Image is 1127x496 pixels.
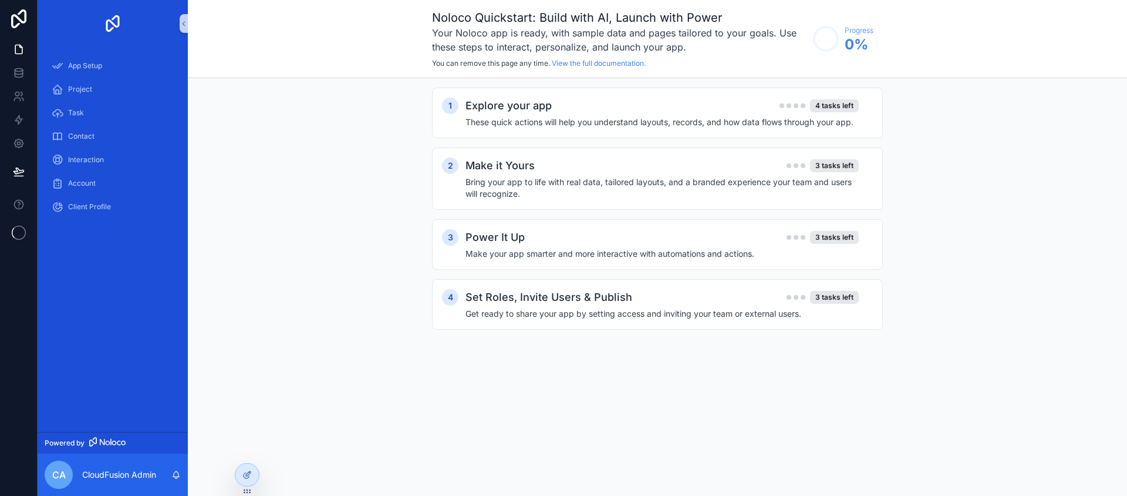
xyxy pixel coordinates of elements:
[68,155,104,165] span: Interaction
[68,85,92,94] span: Project
[45,55,181,76] a: App Setup
[810,99,859,112] div: 4 tasks left
[103,14,122,33] img: App logo
[465,289,632,306] h2: Set Roles, Invite Users & Publish
[465,308,859,320] h4: Get ready to share your app by setting access and inviting your team or external users.
[465,248,859,260] h4: Make your app smarter and more interactive with automations and actions.
[845,35,873,54] span: 0 %
[552,59,646,68] a: View the full documentation.
[432,26,807,54] h3: Your Noloco app is ready, with sample data and pages tailored to your goals. Use these steps to i...
[45,149,181,170] a: Interaction
[442,98,458,114] div: 1
[442,157,458,174] div: 2
[465,176,859,200] h4: Bring your app to life with real data, tailored layouts, and a branded experience your team and u...
[810,291,859,304] div: 3 tasks left
[52,468,66,482] span: CA
[68,179,96,188] span: Account
[45,79,181,100] a: Project
[45,102,181,123] a: Task
[432,9,807,26] h1: Noloco Quickstart: Build with AI, Launch with Power
[465,98,552,114] h2: Explore your app
[465,157,535,174] h2: Make it Yours
[45,196,181,217] a: Client Profile
[442,289,458,306] div: 4
[38,47,188,233] div: scrollable content
[465,229,525,246] h2: Power It Up
[38,432,188,454] a: Powered by
[45,438,85,448] span: Powered by
[845,26,873,35] span: Progress
[68,202,111,212] span: Client Profile
[442,229,458,246] div: 3
[465,116,859,128] h4: These quick actions will help you understand layouts, records, and how data flows through your app.
[82,469,156,481] p: CloudFusion Admin
[432,59,550,68] span: You can remove this page any time.
[68,108,84,118] span: Task
[45,173,181,194] a: Account
[810,159,859,172] div: 3 tasks left
[45,126,181,147] a: Contact
[68,61,102,71] span: App Setup
[810,231,859,244] div: 3 tasks left
[188,78,1127,363] div: scrollable content
[68,132,95,141] span: Contact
